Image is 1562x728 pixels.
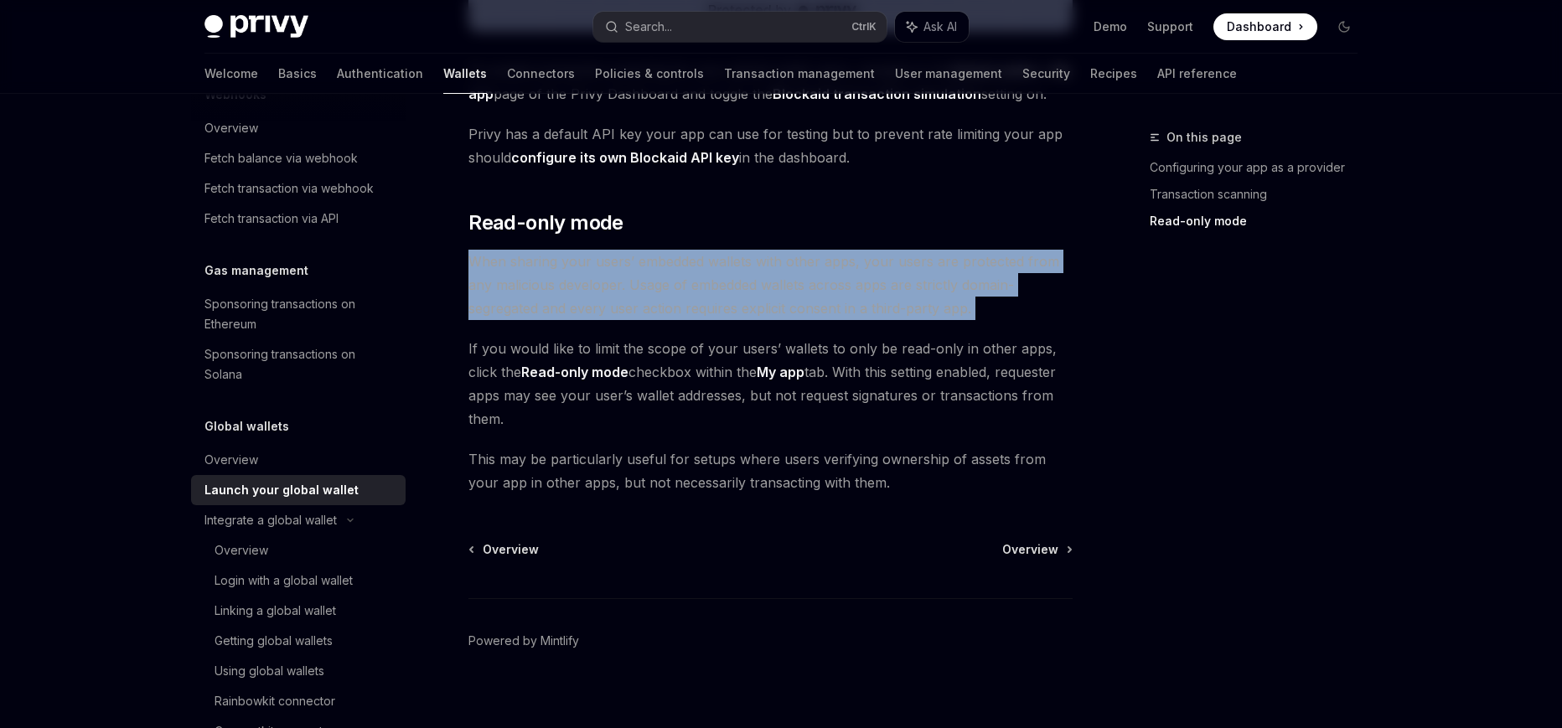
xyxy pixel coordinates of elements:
[851,20,877,34] span: Ctrl K
[468,209,623,236] span: Read-only mode
[204,54,258,94] a: Welcome
[204,294,396,334] div: Sponsoring transactions on Ethereum
[1147,18,1193,35] a: Support
[1227,18,1291,35] span: Dashboard
[1213,13,1317,40] a: Dashboard
[468,122,1073,169] span: Privy has a default API key your app can use for testing but to prevent rate limiting your app sh...
[470,541,539,558] a: Overview
[1157,54,1237,94] a: API reference
[1002,541,1058,558] span: Overview
[1150,154,1371,181] a: Configuring your app as a provider
[483,541,539,558] span: Overview
[191,596,406,626] a: Linking a global wallet
[1166,127,1242,147] span: On this page
[191,204,406,234] a: Fetch transaction via API
[757,364,804,381] a: My app
[1331,13,1358,40] button: Toggle dark mode
[511,149,739,166] strong: configure its own Blockaid API key
[191,445,406,475] a: Overview
[204,178,374,199] div: Fetch transaction via webhook
[204,261,308,281] h5: Gas management
[215,691,335,711] div: Rainbowkit connector
[191,535,406,565] a: Overview
[215,631,333,651] div: Getting global wallets
[191,173,406,204] a: Fetch transaction via webhook
[191,143,406,173] a: Fetch balance via webhook
[204,450,258,470] div: Overview
[724,54,875,94] a: Transaction management
[443,54,487,94] a: Wallets
[895,12,969,42] button: Ask AI
[625,17,672,37] div: Search...
[1150,208,1371,235] a: Read-only mode
[521,364,628,380] strong: Read-only mode
[204,15,308,39] img: dark logo
[204,148,358,168] div: Fetch balance via webhook
[191,113,406,143] a: Overview
[468,447,1073,494] span: This may be particularly useful for setups where users verifying ownership of assets from your ap...
[191,565,406,596] a: Login with a global wallet
[215,601,336,621] div: Linking a global wallet
[1094,18,1127,35] a: Demo
[895,54,1002,94] a: User management
[204,510,337,530] div: Integrate a global wallet
[204,209,339,229] div: Fetch transaction via API
[215,571,353,591] div: Login with a global wallet
[191,475,406,505] a: Launch your global wallet
[204,416,289,436] h5: Global wallets
[1002,541,1071,558] a: Overview
[1150,181,1371,208] a: Transaction scanning
[1090,54,1137,94] a: Recipes
[1022,54,1070,94] a: Security
[204,480,359,500] div: Launch your global wallet
[191,626,406,656] a: Getting global wallets
[337,54,423,94] a: Authentication
[923,18,957,35] span: Ask AI
[191,686,406,716] a: Rainbowkit connector
[595,54,704,94] a: Policies & controls
[278,54,317,94] a: Basics
[468,62,1072,103] a: Global wallet > My app
[191,289,406,339] a: Sponsoring transactions on Ethereum
[468,250,1073,320] span: When sharing your users’ embedded wallets with other apps, your users are protected from any mali...
[468,337,1073,431] span: If you would like to limit the scope of your users’ wallets to only be read-only in other apps, c...
[204,344,396,385] div: Sponsoring transactions on Solana
[757,364,804,380] strong: My app
[215,661,324,681] div: Using global wallets
[204,118,258,138] div: Overview
[773,85,981,102] strong: Blockaid transaction simulation
[215,540,268,560] div: Overview
[593,12,887,42] button: Search...CtrlK
[468,632,579,649] a: Powered by Mintlify
[507,54,575,94] a: Connectors
[191,339,406,390] a: Sponsoring transactions on Solana
[191,656,406,686] a: Using global wallets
